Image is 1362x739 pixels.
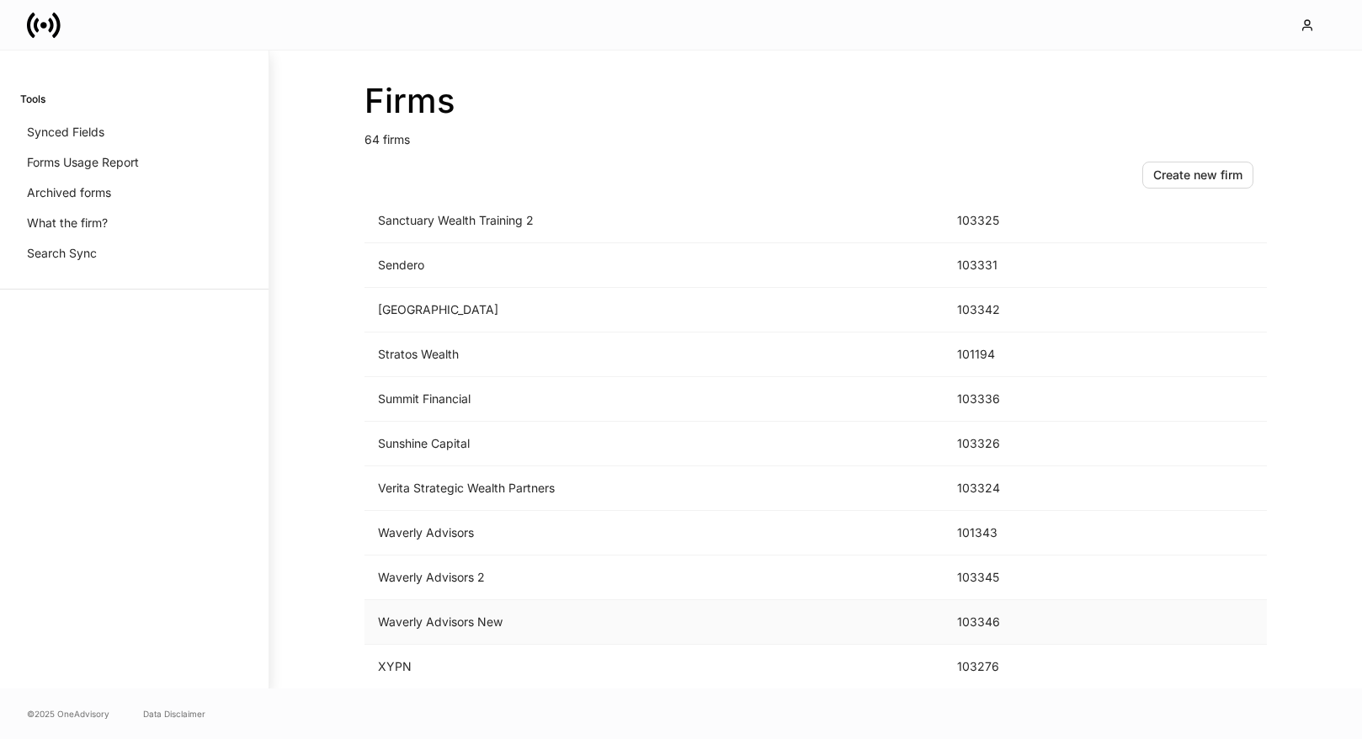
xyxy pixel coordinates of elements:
p: 64 firms [364,121,1267,148]
td: 103342 [944,288,1072,332]
td: Summit Financial [364,377,944,422]
td: 103336 [944,377,1072,422]
td: Sunshine Capital [364,422,944,466]
p: Forms Usage Report [27,154,139,171]
a: Archived forms [20,178,248,208]
span: © 2025 OneAdvisory [27,707,109,720]
td: Verita Strategic Wealth Partners [364,466,944,511]
td: 101343 [944,511,1072,556]
td: Waverly Advisors 2 [364,556,944,600]
td: 103325 [944,199,1072,243]
td: Stratos Wealth [364,332,944,377]
td: 103326 [944,422,1072,466]
a: Data Disclaimer [143,707,205,720]
a: Search Sync [20,238,248,268]
p: Archived forms [27,184,111,201]
td: Waverly Advisors [364,511,944,556]
a: Forms Usage Report [20,147,248,178]
a: Synced Fields [20,117,248,147]
p: What the firm? [27,215,108,231]
td: XYPN [364,645,944,689]
td: 101194 [944,332,1072,377]
td: [GEOGRAPHIC_DATA] [364,288,944,332]
td: 103331 [944,243,1072,288]
td: 103346 [944,600,1072,645]
td: Sendero [364,243,944,288]
td: 103276 [944,645,1072,689]
td: Sanctuary Wealth Training 2 [364,199,944,243]
p: Search Sync [27,245,97,262]
td: 103345 [944,556,1072,600]
td: Waverly Advisors New [364,600,944,645]
p: Synced Fields [27,124,104,141]
a: What the firm? [20,208,248,238]
h6: Tools [20,91,45,107]
button: Create new firm [1142,162,1253,189]
td: 103324 [944,466,1072,511]
h2: Firms [364,81,1267,121]
div: Create new firm [1153,167,1242,183]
